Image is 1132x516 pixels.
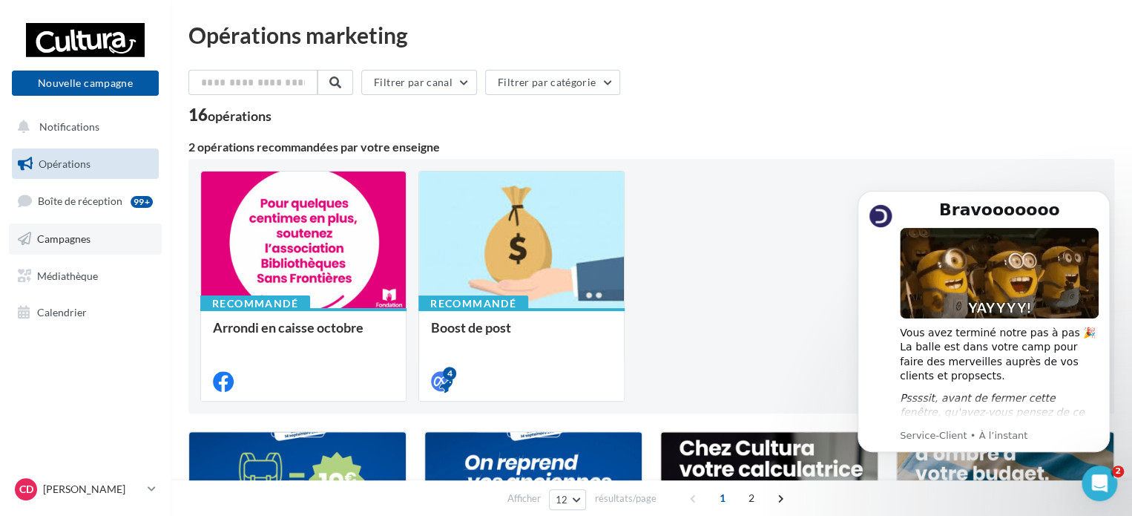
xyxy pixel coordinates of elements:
a: Médiathèque [9,261,162,292]
span: Calendrier [37,306,87,319]
button: Filtrer par canal [361,70,477,95]
a: CD [PERSON_NAME] [12,475,159,503]
a: Boîte de réception99+ [9,185,162,217]
a: Opérations [9,148,162,180]
div: Recommandé [200,295,310,312]
span: Notifications [39,120,99,133]
div: opérations [208,109,272,123]
div: 99+ [131,196,153,208]
span: Boîte de réception [38,195,122,207]
div: Boost de post [431,320,612,350]
span: CD [19,482,33,497]
span: 2 [740,486,763,510]
a: Campagnes [9,223,162,255]
div: 16 [188,107,272,123]
div: Opérations marketing [188,24,1114,46]
span: Campagnes [37,232,91,245]
span: 12 [556,494,568,506]
span: 1 [711,486,734,510]
div: 2 opérations recommandées par votre enseigne [188,141,1114,153]
iframe: Intercom live chat [1082,466,1117,501]
span: Afficher [507,491,541,506]
span: résultats/page [594,491,656,506]
span: Médiathèque [37,269,98,281]
iframe: Intercom notifications message [835,172,1132,509]
button: Nouvelle campagne [12,71,159,96]
div: 4 [443,367,456,380]
div: Arrondi en caisse octobre [213,320,394,350]
p: [PERSON_NAME] [43,482,142,497]
button: Filtrer par catégorie [485,70,620,95]
div: Recommandé [418,295,528,312]
span: 2 [1112,466,1124,477]
span: Opérations [39,157,91,170]
button: Notifications [9,111,156,143]
button: 12 [549,489,587,510]
a: Calendrier [9,297,162,328]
